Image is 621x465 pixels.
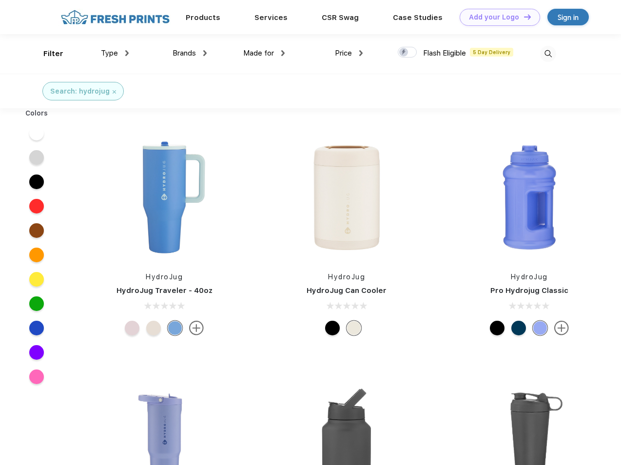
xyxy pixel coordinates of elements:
[125,321,139,335] div: Pink Sand
[146,321,161,335] div: Cream
[470,48,513,57] span: 5 Day Delivery
[325,321,340,335] div: Black
[307,286,387,295] a: HydroJug Can Cooler
[243,49,274,58] span: Made for
[469,13,519,21] div: Add your Logo
[465,133,594,262] img: func=resize&h=266
[168,321,182,335] div: Riptide
[281,50,285,56] img: dropdown.png
[173,49,196,58] span: Brands
[101,49,118,58] span: Type
[347,321,361,335] div: Cream
[423,49,466,58] span: Flash Eligible
[50,86,110,97] div: Search: hydrojug
[511,273,548,281] a: HydroJug
[490,286,568,295] a: Pro Hydrojug Classic
[99,133,229,262] img: func=resize&h=266
[335,49,352,58] span: Price
[43,48,63,59] div: Filter
[189,321,204,335] img: more.svg
[359,50,363,56] img: dropdown.png
[203,50,207,56] img: dropdown.png
[125,50,129,56] img: dropdown.png
[113,90,116,94] img: filter_cancel.svg
[558,12,579,23] div: Sign in
[540,46,556,62] img: desktop_search.svg
[58,9,173,26] img: fo%20logo%202.webp
[18,108,56,118] div: Colors
[186,13,220,22] a: Products
[146,273,183,281] a: HydroJug
[547,9,589,25] a: Sign in
[328,273,365,281] a: HydroJug
[524,14,531,19] img: DT
[533,321,547,335] div: Hyper Blue
[116,286,213,295] a: HydroJug Traveler - 40oz
[554,321,569,335] img: more.svg
[282,133,411,262] img: func=resize&h=266
[490,321,505,335] div: Black
[511,321,526,335] div: Navy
